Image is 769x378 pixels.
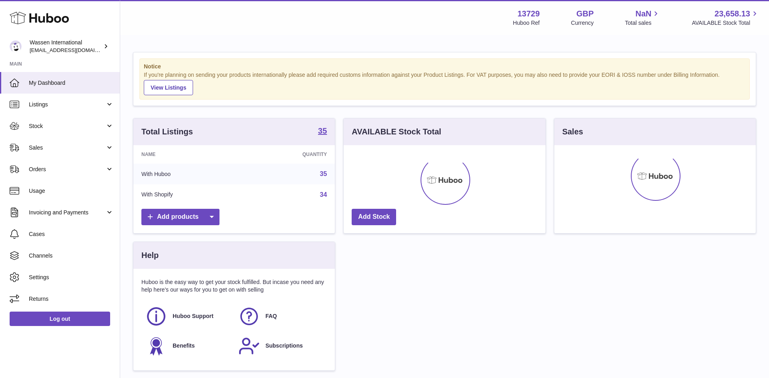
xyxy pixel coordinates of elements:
[29,187,114,195] span: Usage
[173,312,213,320] span: Huboo Support
[517,8,540,19] strong: 13729
[145,306,230,327] a: Huboo Support
[141,126,193,137] h3: Total Listings
[144,71,745,95] div: If you're planning on sending your products internationally please add required customs informati...
[29,252,114,260] span: Channels
[29,144,105,152] span: Sales
[635,8,651,19] span: NaN
[238,335,323,357] a: Subscriptions
[144,80,193,95] a: View Listings
[29,166,105,173] span: Orders
[352,126,441,137] h3: AVAILABLE Stock Total
[30,39,102,54] div: Wassen International
[320,170,327,177] a: 35
[266,312,277,320] span: FAQ
[133,145,242,164] th: Name
[352,209,396,225] a: Add Stock
[576,8,594,19] strong: GBP
[715,8,750,19] span: 23,658.13
[266,342,303,350] span: Subscriptions
[692,19,759,27] span: AVAILABLE Stock Total
[625,19,660,27] span: Total sales
[173,342,195,350] span: Benefits
[30,47,118,53] span: [EMAIL_ADDRESS][DOMAIN_NAME]
[513,19,540,27] div: Huboo Ref
[29,101,105,108] span: Listings
[562,126,583,137] h3: Sales
[238,306,323,327] a: FAQ
[320,191,327,198] a: 34
[242,145,335,164] th: Quantity
[145,335,230,357] a: Benefits
[318,127,327,136] a: 35
[144,63,745,70] strong: Notice
[29,274,114,281] span: Settings
[318,127,327,135] strong: 35
[10,40,22,52] img: internalAdmin-13729@internal.huboo.com
[29,122,105,130] span: Stock
[141,209,219,225] a: Add products
[692,8,759,27] a: 23,658.13 AVAILABLE Stock Total
[29,209,105,216] span: Invoicing and Payments
[141,278,327,294] p: Huboo is the easy way to get your stock fulfilled. But incase you need any help here's our ways f...
[10,312,110,326] a: Log out
[133,164,242,184] td: With Huboo
[29,79,114,87] span: My Dashboard
[29,230,114,238] span: Cases
[133,184,242,205] td: With Shopify
[571,19,594,27] div: Currency
[141,250,159,261] h3: Help
[29,295,114,303] span: Returns
[625,8,660,27] a: NaN Total sales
